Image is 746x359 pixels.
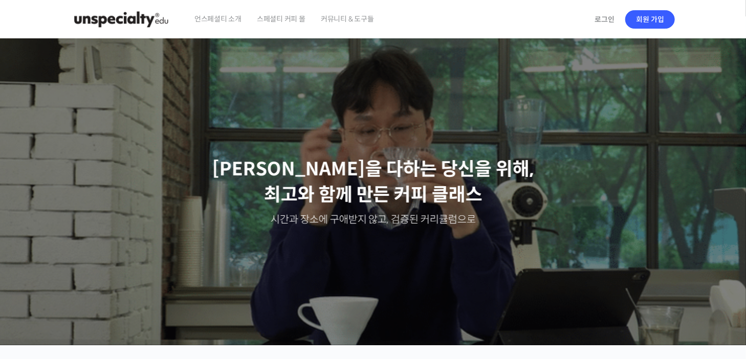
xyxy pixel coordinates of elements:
[588,8,621,31] a: 로그인
[132,274,196,300] a: 설정
[94,290,106,298] span: 대화
[10,156,736,208] p: [PERSON_NAME]을 다하는 당신을 위해, 최고와 함께 만든 커피 클래스
[10,213,736,227] p: 시간과 장소에 구애받지 않고, 검증된 커리큘럼으로
[3,274,68,300] a: 홈
[158,289,170,298] span: 설정
[32,289,38,298] span: 홈
[625,10,675,29] a: 회원 가입
[68,274,132,300] a: 대화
